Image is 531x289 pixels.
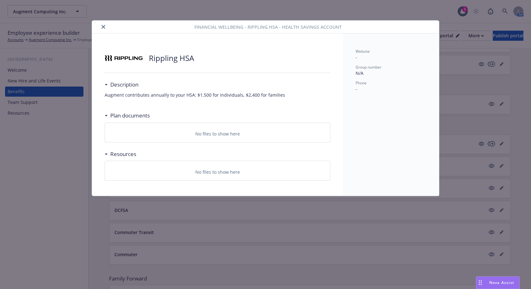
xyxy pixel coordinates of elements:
span: Phone [356,80,367,86]
div: Description [105,81,138,89]
span: Website [356,49,370,54]
h3: Plan documents [110,111,150,120]
span: Nova Assist [489,280,514,285]
p: No files to show here [195,130,240,137]
h3: Resources [110,150,136,158]
button: close [100,23,107,31]
p: - [356,86,426,92]
p: N/A [356,70,426,76]
h3: Description [110,81,138,89]
p: No files to show here [195,169,240,175]
img: Rippling [105,49,143,68]
div: Resources [105,150,136,158]
div: Drag to move [476,277,484,289]
div: Plan documents [105,111,150,120]
p: - [356,54,426,61]
button: Nova Assist [476,276,520,289]
span: Financial Wellbeing - Rippling HSA - Health Savings Account [194,24,342,30]
p: Augment contributes annually to your HSA: $1,500 for individuals, $2,400 for families [105,91,330,99]
p: Rippling HSA [149,53,194,63]
span: Group number [356,64,381,70]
